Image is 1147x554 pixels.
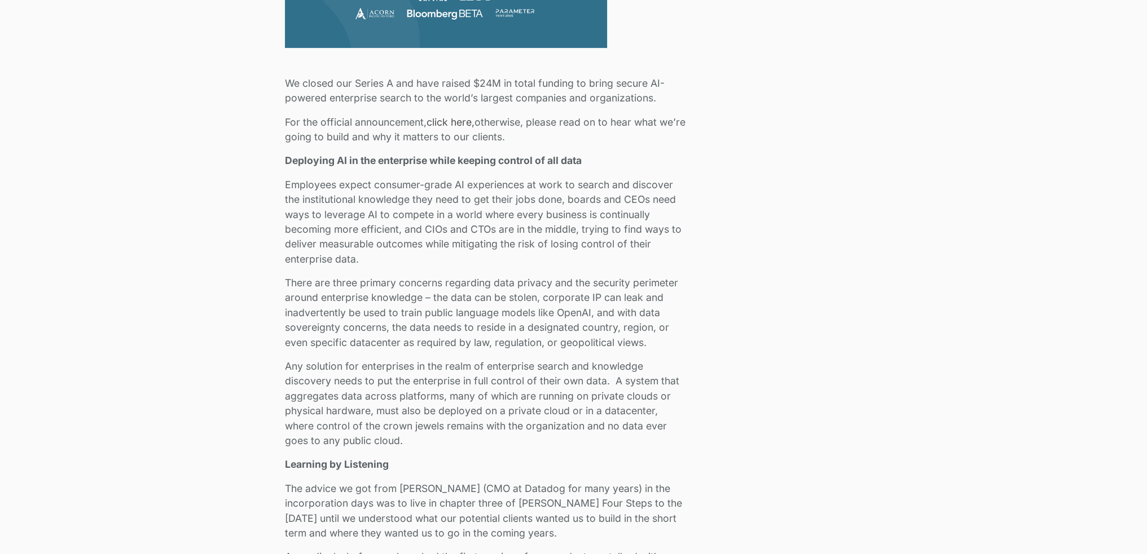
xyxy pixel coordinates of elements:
p: We closed our Series A and have raised $24M in total funding to bring secure AI-powered enterpris... [285,76,688,106]
strong: Deploying AI in the enterprise while keeping control of all data [285,154,582,166]
iframe: Chat Widget [1091,500,1147,554]
p: Employees expect consumer-grade AI experiences at work to search and discover the institutional k... [285,178,688,267]
p: For the official announcement, otherwise, please read on to hear what we’re going to build and wh... [285,115,688,145]
a: click here, [427,116,474,128]
p: Any solution for enterprises in the realm of enterprise search and knowledge discovery needs to p... [285,359,688,448]
p: There are three primary concerns regarding data privacy and the security perimeter around enterpr... [285,276,688,350]
strong: Learning by Listening [285,458,389,470]
p: The advice we got from [PERSON_NAME] (CMO at Datadog for many years) in the incorporation days wa... [285,481,688,541]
